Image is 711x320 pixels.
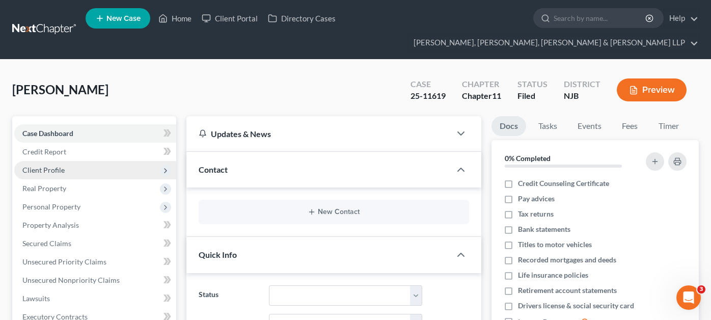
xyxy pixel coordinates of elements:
span: Pay advices [518,194,555,204]
span: New Case [106,15,141,22]
span: 11 [492,91,501,100]
span: Recorded mortgages and deeds [518,255,616,265]
a: Directory Cases [263,9,341,28]
div: Chapter [462,90,501,102]
a: Home [153,9,197,28]
button: Preview [617,78,687,101]
a: Events [569,116,610,136]
a: Docs [491,116,526,136]
a: Secured Claims [14,234,176,253]
label: Status [194,285,264,306]
div: Status [517,78,548,90]
span: Personal Property [22,202,80,211]
span: Retirement account statements [518,285,617,296]
button: New Contact [207,208,461,216]
span: [PERSON_NAME] [12,82,108,97]
a: [PERSON_NAME], [PERSON_NAME], [PERSON_NAME] & [PERSON_NAME] LLP [408,34,698,52]
iframe: Intercom live chat [676,285,701,310]
span: Real Property [22,184,66,193]
span: Unsecured Priority Claims [22,257,106,266]
input: Search by name... [554,9,647,28]
span: Unsecured Nonpriority Claims [22,276,120,284]
span: Credit Report [22,147,66,156]
span: Property Analysis [22,221,79,229]
span: Titles to motor vehicles [518,239,592,250]
a: Case Dashboard [14,124,176,143]
span: Credit Counseling Certificate [518,178,609,189]
span: Lawsuits [22,294,50,303]
span: Bank statements [518,224,570,234]
a: Credit Report [14,143,176,161]
a: Lawsuits [14,289,176,308]
span: 3 [697,285,705,294]
div: 25-11619 [411,90,446,102]
span: Case Dashboard [22,129,73,138]
a: Unsecured Priority Claims [14,253,176,271]
div: Filed [517,90,548,102]
a: Unsecured Nonpriority Claims [14,271,176,289]
span: Tax returns [518,209,554,219]
div: District [564,78,600,90]
a: Client Portal [197,9,263,28]
div: Updates & News [199,128,439,139]
a: Property Analysis [14,216,176,234]
span: Secured Claims [22,239,71,248]
span: Life insurance policies [518,270,588,280]
span: Client Profile [22,166,65,174]
strong: 0% Completed [505,154,551,163]
div: Case [411,78,446,90]
a: Tasks [530,116,565,136]
a: Timer [650,116,687,136]
a: Help [664,9,698,28]
a: Fees [614,116,646,136]
div: Chapter [462,78,501,90]
span: Contact [199,165,228,174]
div: NJB [564,90,600,102]
span: Quick Info [199,250,237,259]
span: Drivers license & social security card [518,301,634,311]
